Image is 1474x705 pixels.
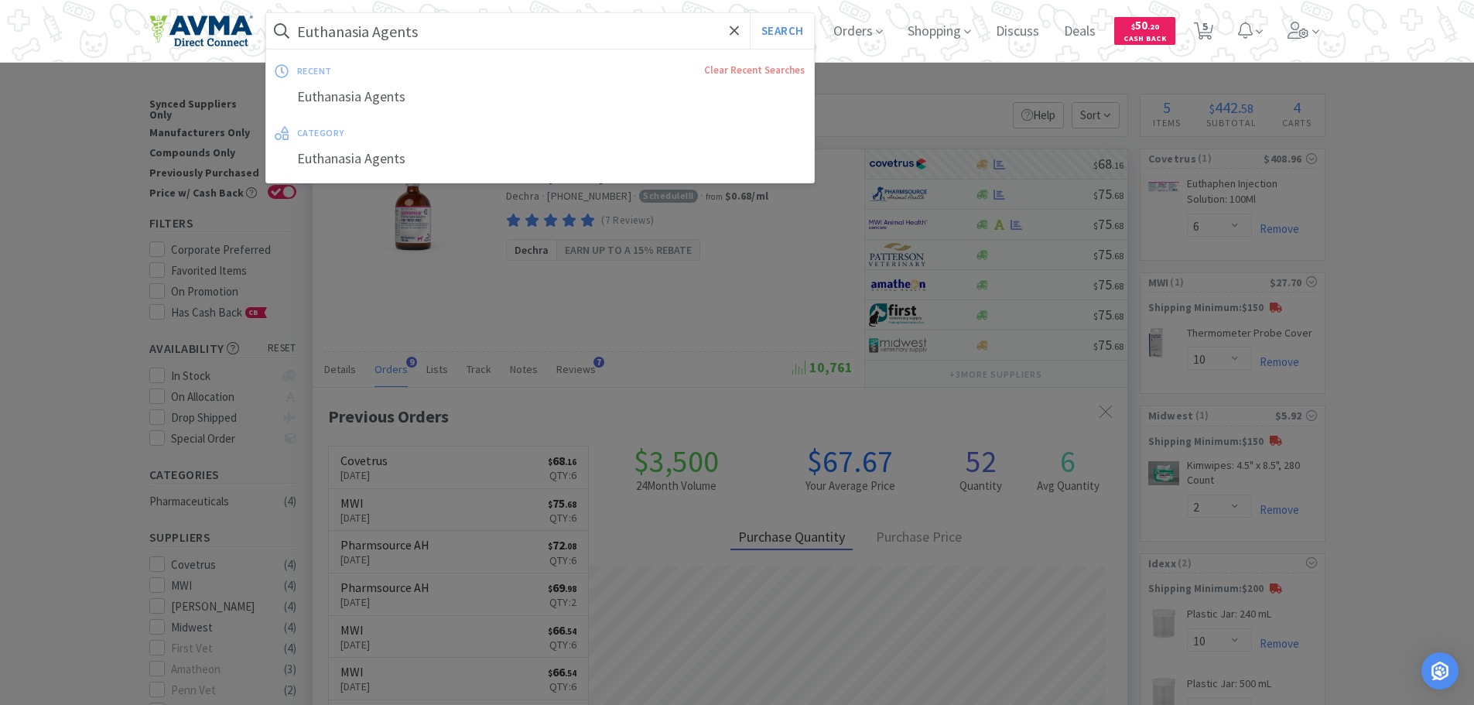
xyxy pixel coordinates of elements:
[1114,10,1175,52] a: $50.20Cash Back
[149,15,253,47] img: e4e33dab9f054f5782a47901c742baa9_102.png
[266,13,815,49] input: Search by item, sku, manufacturer, ingredient, size...
[1147,22,1159,32] span: . 20
[750,13,814,49] button: Search
[1058,25,1102,39] a: Deals
[1421,652,1459,690] div: Open Intercom Messenger
[1123,35,1166,45] span: Cash Back
[1131,18,1159,33] span: 50
[1131,22,1135,32] span: $
[266,145,815,173] div: Euthanasia Agents
[297,59,518,83] div: recent
[297,121,575,145] div: category
[704,63,805,77] a: Clear Recent Searches
[266,83,815,111] div: Euthanasia Agents
[990,25,1045,39] a: Discuss
[1188,26,1219,40] a: 5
